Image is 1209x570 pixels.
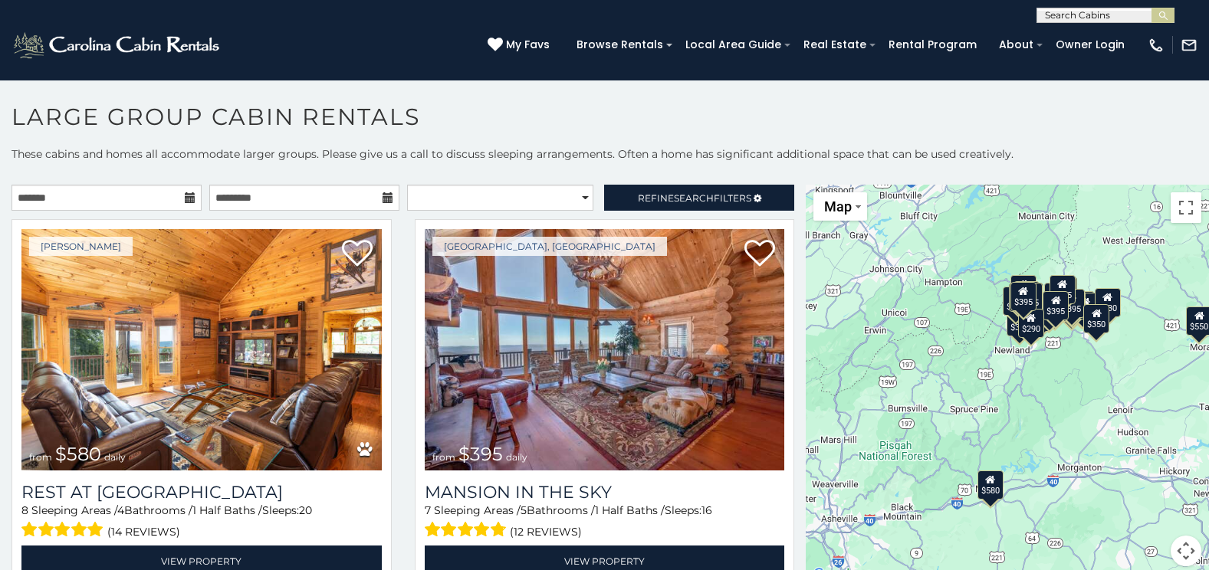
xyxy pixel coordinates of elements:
div: $290 [1018,309,1044,338]
div: Sleeping Areas / Bathrooms / Sleeps: [425,503,785,542]
div: $395 [1009,283,1035,312]
a: Owner Login [1048,33,1132,57]
span: 4 [117,503,124,517]
span: 1 Half Baths / [192,503,262,517]
span: Search [674,192,714,204]
a: [PERSON_NAME] [29,237,133,256]
button: Change map style [813,192,867,221]
span: 7 [425,503,431,517]
h3: Rest at Mountain Crest [21,482,382,503]
div: $395 [1010,282,1037,311]
div: $650 [1004,287,1030,316]
span: from [432,451,455,463]
img: phone-regular-white.png [1148,37,1165,54]
span: $395 [458,443,503,465]
div: $230 [1014,281,1040,310]
span: My Favs [506,37,550,53]
img: White-1-2.png [11,30,224,61]
img: Rest at Mountain Crest [21,229,382,470]
span: 8 [21,503,28,517]
img: mail-regular-white.png [1181,37,1198,54]
a: Browse Rentals [569,33,671,57]
a: Mansion In The Sky from $395 daily [425,229,785,470]
span: 5 [521,503,527,517]
a: Rest at Mountain Crest from $580 daily [21,229,382,470]
button: Map camera controls [1171,536,1201,566]
a: RefineSearchFilters [604,185,794,211]
span: (14 reviews) [107,522,180,542]
button: Toggle fullscreen view [1171,192,1201,223]
div: $395 [1043,291,1069,320]
a: Add to favorites [342,238,373,270]
a: [GEOGRAPHIC_DATA], [GEOGRAPHIC_DATA] [432,237,667,256]
span: 16 [701,503,712,517]
span: 20 [299,503,312,517]
div: Sleeping Areas / Bathrooms / Sleeps: [21,503,382,542]
a: About [991,33,1041,57]
span: Refine Filters [638,192,751,204]
a: Mansion In The Sky [425,482,785,503]
span: daily [104,451,126,463]
div: $355 [1007,307,1033,336]
a: Add to favorites [744,238,775,270]
div: $565 [1050,275,1076,304]
span: 1 Half Baths / [595,503,665,517]
div: $580 [977,470,1004,500]
span: from [29,451,52,463]
a: My Favs [488,37,554,54]
span: $580 [55,443,101,465]
a: Local Area Guide [678,33,789,57]
img: Mansion In The Sky [425,229,785,470]
a: Rest at [GEOGRAPHIC_DATA] [21,482,382,503]
span: Map [824,198,852,215]
div: $350 [1083,304,1109,333]
div: $930 [1095,288,1121,317]
div: $325 [1010,275,1037,304]
a: Real Estate [796,33,874,57]
a: Rental Program [881,33,984,57]
span: (12 reviews) [510,522,582,542]
span: daily [506,451,527,463]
